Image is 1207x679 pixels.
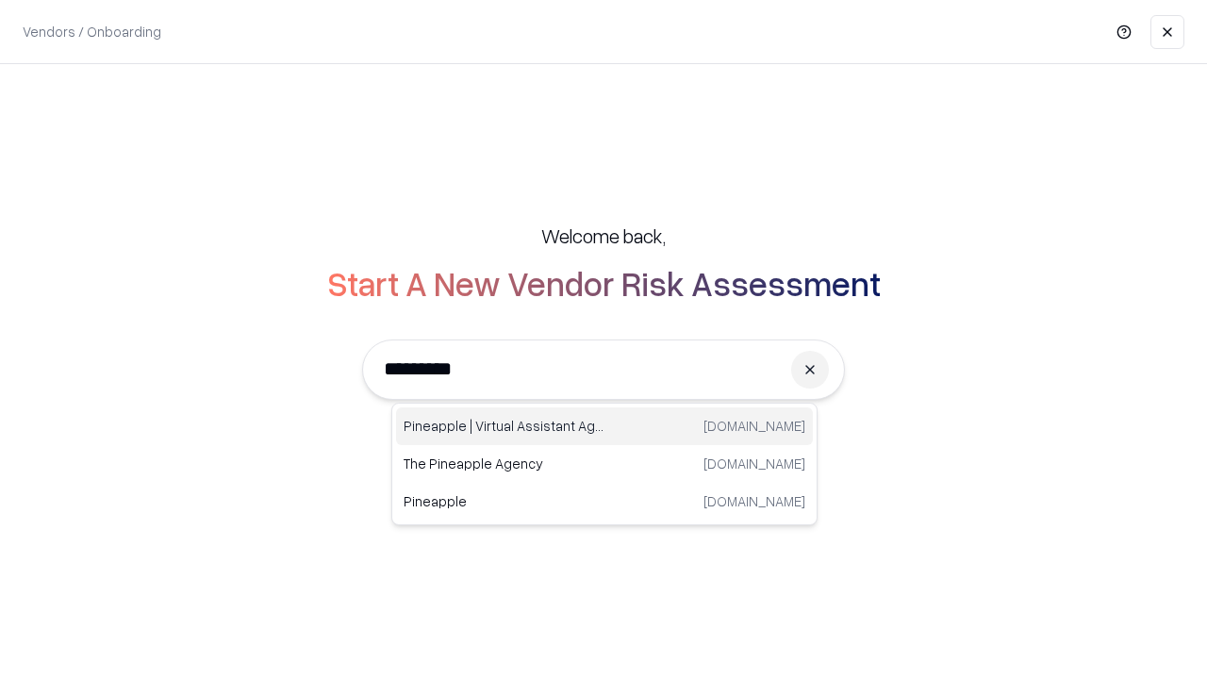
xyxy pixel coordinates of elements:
p: Vendors / Onboarding [23,22,161,41]
p: [DOMAIN_NAME] [703,491,805,511]
h2: Start A New Vendor Risk Assessment [327,264,881,302]
p: [DOMAIN_NAME] [703,454,805,473]
div: Suggestions [391,403,818,525]
p: Pineapple | Virtual Assistant Agency [404,416,604,436]
p: [DOMAIN_NAME] [703,416,805,436]
h5: Welcome back, [541,223,666,249]
p: Pineapple [404,491,604,511]
p: The Pineapple Agency [404,454,604,473]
